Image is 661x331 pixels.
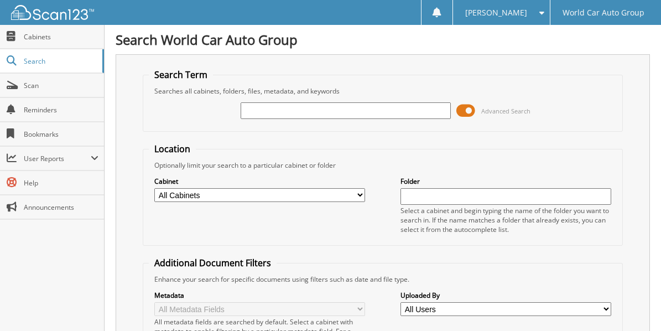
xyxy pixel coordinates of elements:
span: Cabinets [24,32,98,42]
span: Bookmarks [24,130,98,139]
div: Optionally limit your search to a particular cabinet or folder [149,161,616,170]
label: Metadata [154,291,365,300]
label: Cabinet [154,177,365,186]
span: Reminders [24,105,98,115]
span: Help [24,178,98,188]
div: Enhance your search for specific documents using filters such as date and file type. [149,275,616,284]
span: User Reports [24,154,91,163]
div: Searches all cabinets, folders, files, metadata, and keywords [149,86,616,96]
span: World Car Auto Group [563,9,644,16]
legend: Additional Document Filters [149,257,277,269]
span: [PERSON_NAME] [465,9,527,16]
img: scan123-logo-white.svg [11,5,94,20]
div: Select a cabinet and begin typing the name of the folder you want to search in. If the name match... [400,206,611,234]
span: Advanced Search [481,107,530,115]
span: Announcements [24,203,98,212]
label: Uploaded By [400,291,611,300]
label: Folder [400,177,611,186]
legend: Search Term [149,69,213,81]
span: Scan [24,81,98,90]
span: Search [24,56,97,66]
h1: Search World Car Auto Group [116,30,650,49]
legend: Location [149,143,196,155]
